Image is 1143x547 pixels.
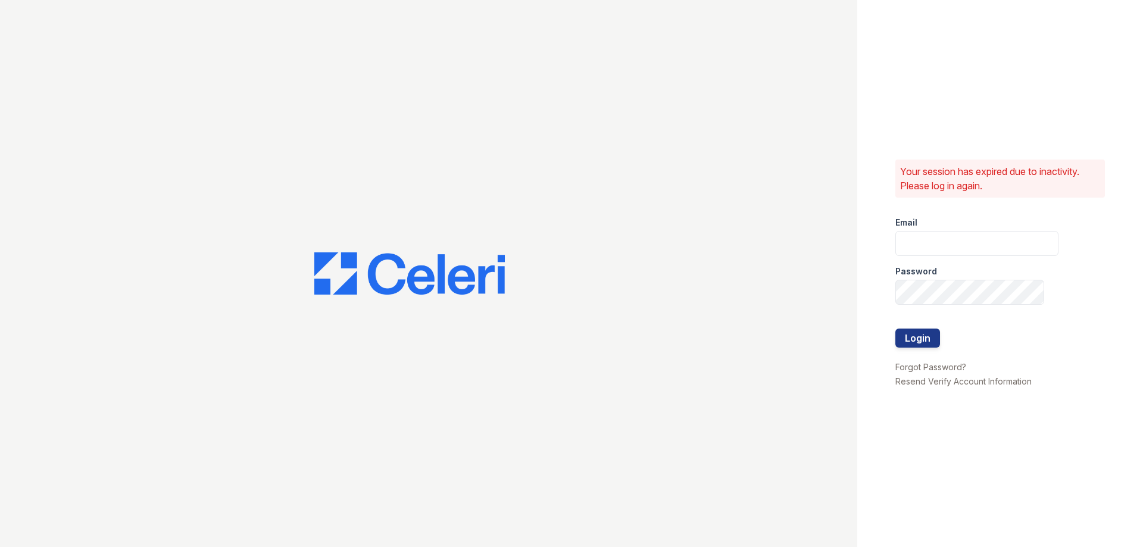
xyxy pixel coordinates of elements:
[895,217,917,229] label: Email
[895,265,937,277] label: Password
[895,329,940,348] button: Login
[895,362,966,372] a: Forgot Password?
[314,252,505,295] img: CE_Logo_Blue-a8612792a0a2168367f1c8372b55b34899dd931a85d93a1a3d3e32e68fde9ad4.png
[895,376,1032,386] a: Resend Verify Account Information
[900,164,1100,193] p: Your session has expired due to inactivity. Please log in again.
